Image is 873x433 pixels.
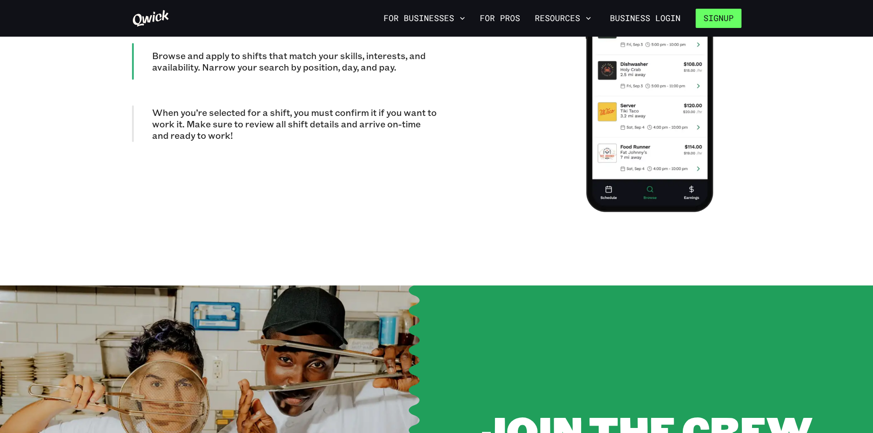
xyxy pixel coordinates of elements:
div: Browse and apply to shifts that match your skills, interests, and availability. Narrow your searc... [132,43,437,80]
a: For Pros [476,11,524,26]
button: For Businesses [380,11,469,26]
a: Business Login [602,9,688,28]
p: When you’re selected for a shift, you must confirm it if you want to work it. Make sure to review... [152,107,437,141]
button: Resources [531,11,595,26]
div: When you’re selected for a shift, you must confirm it if you want to work it. Make sure to review... [132,105,437,142]
p: Browse and apply to shifts that match your skills, interests, and availability. Narrow your searc... [152,50,437,73]
button: Signup [696,9,741,28]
